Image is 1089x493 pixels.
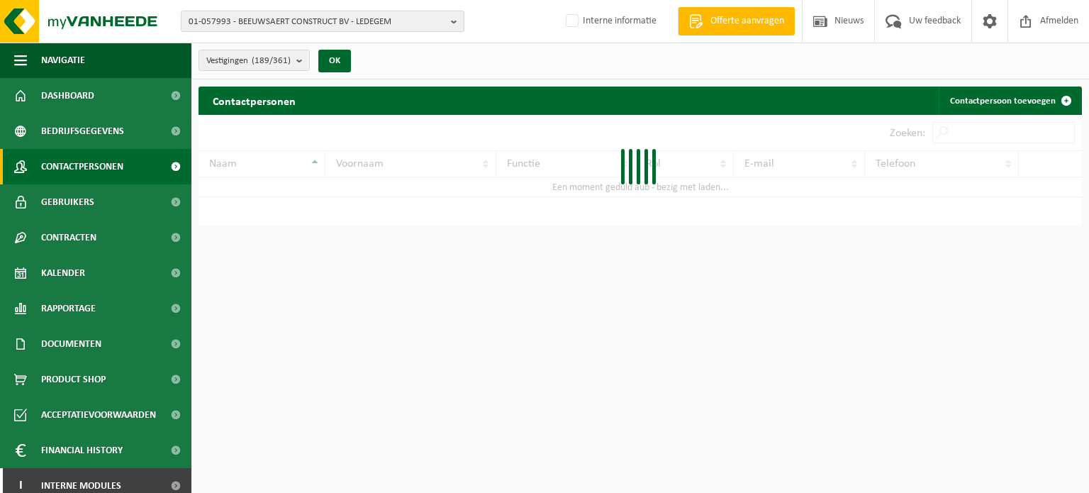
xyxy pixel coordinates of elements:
count: (189/361) [252,56,291,65]
button: Vestigingen(189/361) [199,50,310,71]
span: Contactpersonen [41,149,123,184]
a: Offerte aanvragen [678,7,795,35]
a: Contactpersoon toevoegen [939,87,1080,115]
span: Contracten [41,220,96,255]
span: Vestigingen [206,50,291,72]
span: Documenten [41,326,101,362]
span: Gebruikers [41,184,94,220]
label: Interne informatie [563,11,657,32]
span: Product Shop [41,362,106,397]
span: 01-057993 - BEEUWSAERT CONSTRUCT BV - LEDEGEM [189,11,445,33]
span: Financial History [41,433,123,468]
span: Offerte aanvragen [707,14,788,28]
span: Rapportage [41,291,96,326]
button: 01-057993 - BEEUWSAERT CONSTRUCT BV - LEDEGEM [181,11,464,32]
span: Bedrijfsgegevens [41,113,124,149]
span: Navigatie [41,43,85,78]
span: Dashboard [41,78,94,113]
span: Acceptatievoorwaarden [41,397,156,433]
span: Kalender [41,255,85,291]
button: OK [318,50,351,72]
h2: Contactpersonen [199,87,310,114]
